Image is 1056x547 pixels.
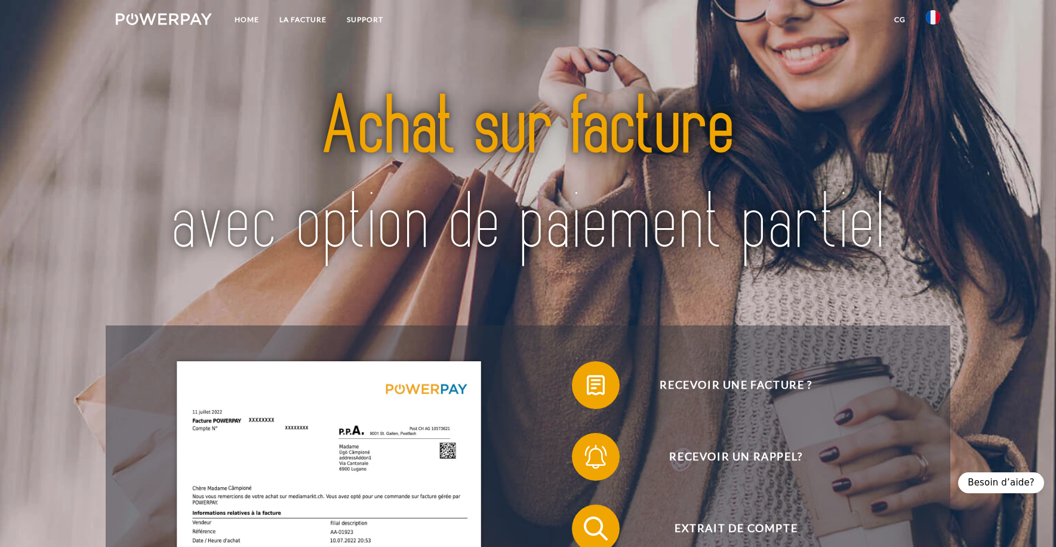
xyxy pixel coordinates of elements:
a: Home [224,9,269,30]
a: Support [337,9,393,30]
button: Recevoir une facture ? [572,361,882,409]
img: title-powerpay_fr.svg [156,55,900,297]
span: Recevoir une facture ? [590,361,882,409]
img: qb_bill.svg [581,370,611,400]
button: Recevoir un rappel? [572,433,882,481]
div: Besoin d’aide? [958,472,1044,493]
img: fr [926,10,940,24]
img: qb_bell.svg [581,442,611,472]
a: CG [884,9,916,30]
a: LA FACTURE [269,9,337,30]
img: logo-powerpay-white.svg [116,13,212,25]
span: Recevoir un rappel? [590,433,882,481]
img: qb_search.svg [581,514,611,543]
